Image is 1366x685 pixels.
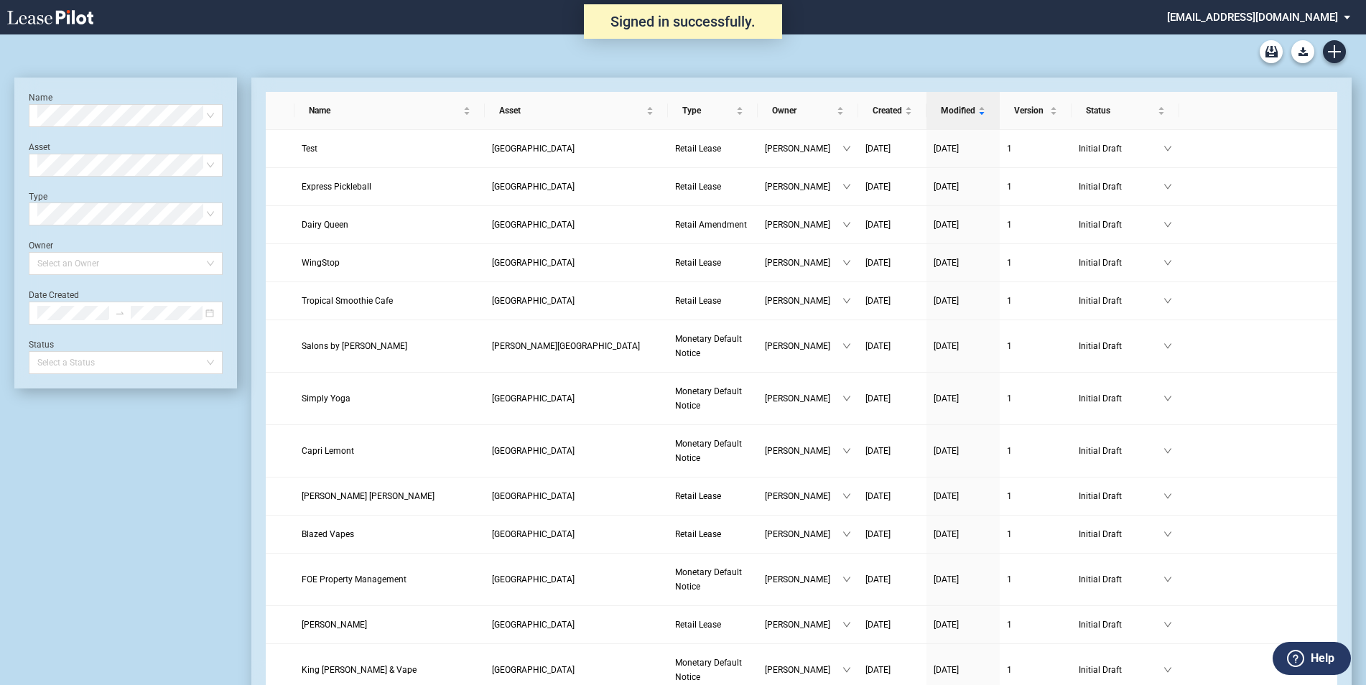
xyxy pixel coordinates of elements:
span: Initial Draft [1079,180,1163,194]
span: [DATE] [865,393,891,404]
span: [DATE] [865,144,891,154]
th: Owner [758,92,858,130]
a: [DATE] [865,391,919,406]
span: Jackson Hewitt [302,491,435,501]
span: [DATE] [934,258,959,268]
a: [DATE] [934,256,993,270]
span: FOE Property Management [302,574,406,584]
span: Monetary Default Notice [675,439,742,463]
span: [DATE] [934,491,959,501]
a: Salons by [PERSON_NAME] [302,339,477,353]
span: [DATE] [865,182,891,192]
a: 1 [1007,391,1064,406]
a: 1 [1007,489,1064,503]
span: [DATE] [865,296,891,306]
span: down [842,492,851,500]
span: Retail Lease [675,529,721,539]
span: Asset [499,103,643,118]
span: [DATE] [865,529,891,539]
a: Monetary Default Notice [675,656,751,684]
span: [PERSON_NAME] [765,218,842,232]
button: Download Blank Form [1291,40,1314,63]
span: King Tobacco & Vape [302,665,417,675]
span: [PERSON_NAME] [765,294,842,308]
span: [DATE] [934,620,959,630]
a: [DATE] [934,489,993,503]
a: Retail Lease [675,180,751,194]
span: [DATE] [934,529,959,539]
span: down [1163,258,1172,267]
span: Cullman Shopping Center [492,491,575,501]
button: Help [1273,642,1351,675]
th: Version [1000,92,1072,130]
a: Dairy Queen [302,218,477,232]
th: Status [1072,92,1179,130]
span: Monetary Default Notice [675,386,742,411]
a: 1 [1007,572,1064,587]
a: Blazed Vapes [302,527,477,541]
span: down [842,144,851,153]
span: Whitehall Plaza [492,620,575,630]
span: Southland Crossings Shopping Center [492,665,575,675]
span: [PERSON_NAME] [765,489,842,503]
a: [DATE] [934,294,993,308]
span: Lemont Village [492,393,575,404]
span: Initial Draft [1079,489,1163,503]
span: Status [1086,103,1155,118]
span: [PERSON_NAME] [765,527,842,541]
span: down [1163,394,1172,403]
span: Westwood Shopping Center [492,220,575,230]
label: Name [29,93,52,103]
span: Initial Draft [1079,294,1163,308]
span: [DATE] [934,574,959,584]
span: Retail Lease [675,296,721,306]
span: [DATE] [865,258,891,268]
span: Retail Lease [675,620,721,630]
span: [DATE] [934,341,959,351]
span: [DATE] [934,144,959,154]
a: [DATE] [934,391,993,406]
span: 1 [1007,574,1012,584]
span: Initial Draft [1079,391,1163,406]
a: [DATE] [934,444,993,458]
a: [DATE] [865,444,919,458]
span: Retail Lease [675,258,721,268]
span: Modified [941,103,975,118]
span: [PERSON_NAME] [765,618,842,632]
span: Freeway Crossing [492,529,575,539]
a: 1 [1007,141,1064,156]
span: [DATE] [934,446,959,456]
span: down [1163,530,1172,539]
th: Type [668,92,758,130]
th: Asset [485,92,668,130]
span: down [842,297,851,305]
a: FOE Property Management [302,572,477,587]
a: [PERSON_NAME][GEOGRAPHIC_DATA] [492,339,661,353]
a: [DATE] [865,663,919,677]
a: [DATE] [934,218,993,232]
span: [PERSON_NAME] [765,339,842,353]
div: Signed in successfully. [584,4,782,39]
span: Initial Draft [1079,572,1163,587]
span: down [842,530,851,539]
a: Monetary Default Notice [675,437,751,465]
a: [PERSON_NAME] [302,618,477,632]
a: Retail Lease [675,527,751,541]
a: [DATE] [865,572,919,587]
span: Lemont Village [492,446,575,456]
span: Initial Draft [1079,256,1163,270]
span: [DATE] [865,665,891,675]
span: 1 [1007,393,1012,404]
span: Hooksett Village [492,182,575,192]
span: [PERSON_NAME] [765,180,842,194]
span: Test [302,144,317,154]
a: 1 [1007,294,1064,308]
span: Initial Draft [1079,141,1163,156]
a: Capri Lemont [302,444,477,458]
span: 1 [1007,341,1012,351]
a: Monetary Default Notice [675,384,751,413]
label: Asset [29,142,50,152]
a: [GEOGRAPHIC_DATA] [492,218,661,232]
a: WingStop [302,256,477,270]
span: [DATE] [865,446,891,456]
